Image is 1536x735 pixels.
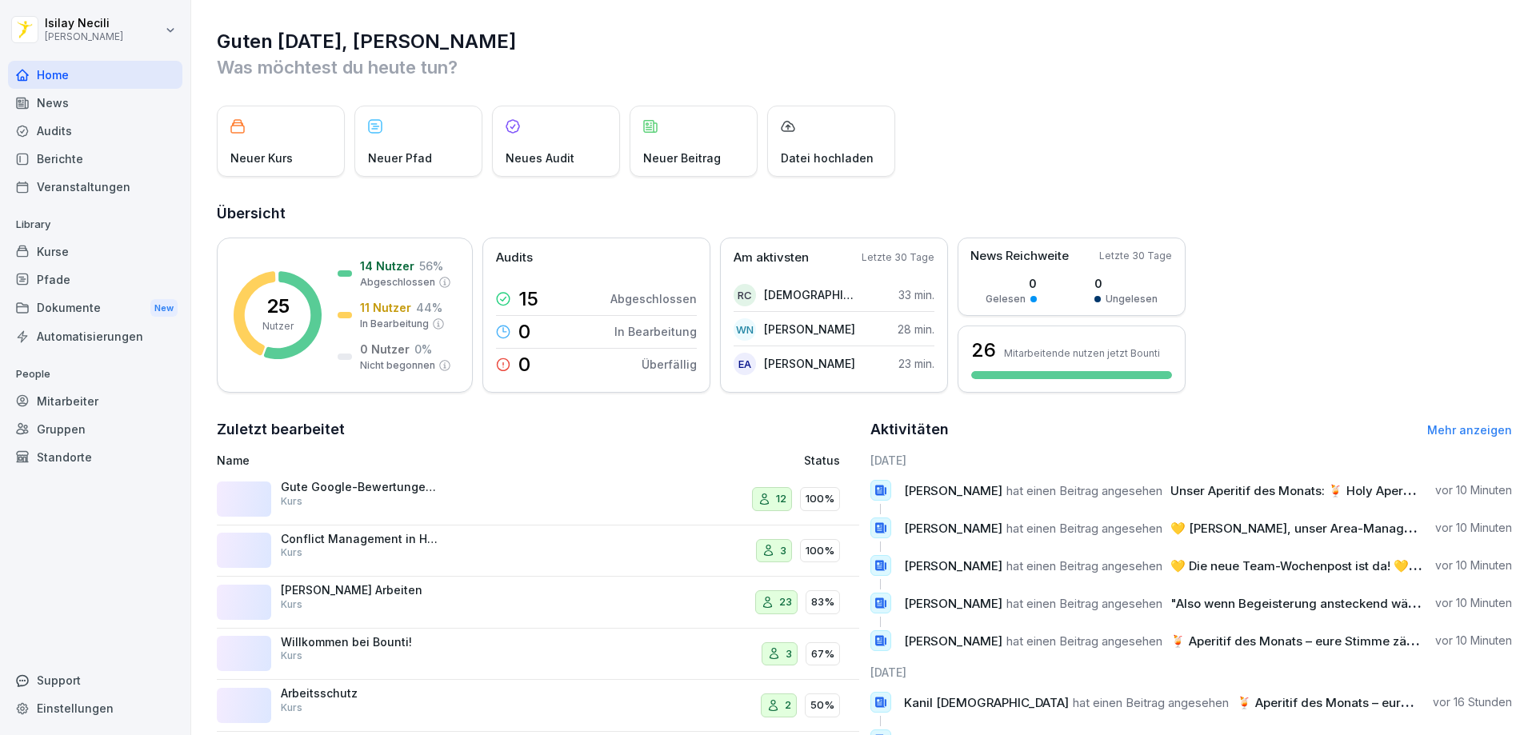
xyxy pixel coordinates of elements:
[217,525,859,577] a: Conflict Management in HospitalityKurs3100%
[419,258,443,274] p: 56 %
[904,695,1069,710] span: Kanil [DEMOGRAPHIC_DATA]
[8,238,182,266] a: Kurse
[8,415,182,443] a: Gruppen
[780,543,786,559] p: 3
[416,299,442,316] p: 44 %
[806,491,834,507] p: 100%
[8,294,182,323] a: DokumenteNew
[1427,423,1512,437] a: Mehr anzeigen
[1435,633,1512,649] p: vor 10 Minuten
[785,697,791,713] p: 2
[360,317,429,331] p: In Bearbeitung
[734,318,756,341] div: WN
[368,150,432,166] p: Neuer Pfad
[970,247,1069,266] p: News Reichweite
[870,452,1513,469] h6: [DATE]
[1094,275,1158,292] p: 0
[904,558,1002,573] span: [PERSON_NAME]
[804,452,840,469] p: Status
[360,299,411,316] p: 11 Nutzer
[904,521,1002,536] span: [PERSON_NAME]
[904,596,1002,611] span: [PERSON_NAME]
[217,680,859,732] a: ArbeitsschutzKurs250%
[281,532,441,546] p: Conflict Management in Hospitality
[217,473,859,525] a: Gute Google-Bewertungen erhalten 🌟Kurs12100%
[8,694,182,722] a: Einstellungen
[496,249,533,267] p: Audits
[217,577,859,629] a: [PERSON_NAME] ArbeitenKurs2383%
[8,666,182,694] div: Support
[230,150,293,166] p: Neuer Kurs
[45,31,123,42] p: [PERSON_NAME]
[150,299,178,318] div: New
[45,17,123,30] p: Isilay Necili
[811,594,834,610] p: 83%
[1435,557,1512,573] p: vor 10 Minuten
[217,629,859,681] a: Willkommen bei Bounti!Kurs367%
[281,597,302,612] p: Kurs
[281,635,441,649] p: Willkommen bei Bounti!
[642,356,697,373] p: Überfällig
[1073,695,1229,710] span: hat einen Beitrag angesehen
[266,297,290,316] p: 25
[281,545,302,560] p: Kurs
[1004,347,1160,359] p: Mitarbeitende nutzen jetzt Bounti
[217,54,1512,80] p: Was möchtest du heute tun?
[810,697,834,713] p: 50%
[898,321,934,338] p: 28 min.
[781,150,874,166] p: Datei hochladen
[8,266,182,294] a: Pfade
[217,202,1512,225] h2: Übersicht
[506,150,574,166] p: Neues Audit
[776,491,786,507] p: 12
[870,418,949,441] h2: Aktivitäten
[779,594,792,610] p: 23
[281,583,441,597] p: [PERSON_NAME] Arbeiten
[1435,482,1512,498] p: vor 10 Minuten
[734,249,809,267] p: Am aktivsten
[1433,694,1512,710] p: vor 16 Stunden
[281,686,441,701] p: Arbeitsschutz
[8,89,182,117] a: News
[281,701,302,715] p: Kurs
[8,117,182,145] a: Audits
[8,387,182,415] a: Mitarbeiter
[1006,521,1162,536] span: hat einen Beitrag angesehen
[610,290,697,307] p: Abgeschlossen
[904,633,1002,649] span: [PERSON_NAME]
[1006,633,1162,649] span: hat einen Beitrag angesehen
[8,145,182,173] div: Berichte
[1435,595,1512,611] p: vor 10 Minuten
[281,649,302,663] p: Kurs
[764,286,856,303] p: [DEMOGRAPHIC_DATA] Choriev
[518,322,530,342] p: 0
[8,322,182,350] a: Automatisierungen
[414,341,432,358] p: 0 %
[8,173,182,201] a: Veranstaltungen
[217,29,1512,54] h1: Guten [DATE], [PERSON_NAME]
[518,290,538,309] p: 15
[986,275,1037,292] p: 0
[8,61,182,89] a: Home
[8,443,182,471] a: Standorte
[281,494,302,509] p: Kurs
[1006,596,1162,611] span: hat einen Beitrag angesehen
[518,355,530,374] p: 0
[8,362,182,387] p: People
[360,341,410,358] p: 0 Nutzer
[1099,249,1172,263] p: Letzte 30 Tage
[360,358,435,373] p: Nicht begonnen
[643,150,721,166] p: Neuer Beitrag
[1006,483,1162,498] span: hat einen Beitrag angesehen
[971,337,996,364] h3: 26
[764,321,855,338] p: [PERSON_NAME]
